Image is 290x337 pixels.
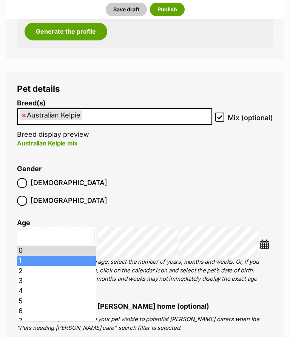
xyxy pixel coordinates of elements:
[17,315,273,332] p: Selecting this option will make your pet visible to potential [PERSON_NAME] carers when the “Pets...
[260,240,269,249] img: ...
[150,3,185,16] button: Publish
[17,276,96,286] li: 3
[17,266,96,276] li: 2
[22,110,26,120] span: ×
[20,110,82,120] li: Australian Kelpie
[31,196,107,206] span: [DEMOGRAPHIC_DATA]
[17,139,212,148] p: Australian Kelpie mix
[17,316,96,326] li: 7
[17,165,42,173] label: Gender
[17,296,96,306] li: 5
[25,23,107,40] button: Generate the profile
[17,219,30,227] label: Age
[29,301,209,311] span: Pet is also seeking a [PERSON_NAME] home (optional)
[31,178,107,188] span: [DEMOGRAPHIC_DATA]
[17,258,273,292] p: To enter the pet’s approximate age, select the number of years, months and weeks. Or, if you know...
[228,113,273,123] span: Mix (optional)
[17,256,96,266] li: 1
[17,246,96,256] li: 0
[17,306,96,316] li: 6
[17,99,212,156] li: Breed display preview
[106,3,147,16] button: Save draft
[17,286,96,296] li: 4
[17,83,60,94] span: Pet details
[17,99,212,107] label: Breed(s)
